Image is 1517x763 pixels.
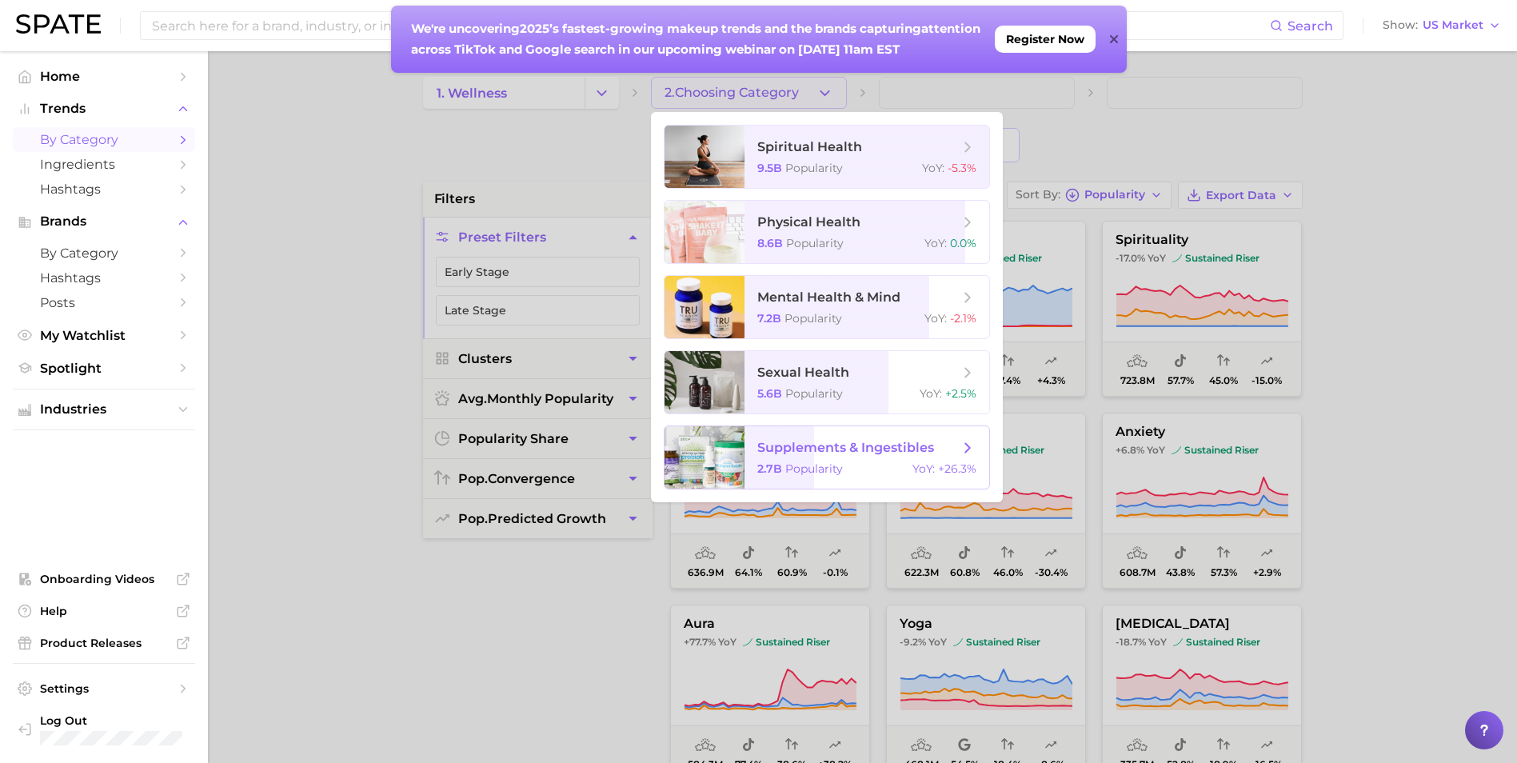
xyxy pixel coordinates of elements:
[40,402,168,417] span: Industries
[785,386,843,401] span: Popularity
[920,386,942,401] span: YoY :
[784,311,842,326] span: Popularity
[16,14,101,34] img: SPATE
[924,236,947,250] span: YoY :
[757,139,862,154] span: spiritual health
[912,461,935,476] span: YoY :
[13,177,195,202] a: Hashtags
[948,161,976,175] span: -5.3%
[950,236,976,250] span: 0.0%
[938,461,976,476] span: +26.3%
[922,161,944,175] span: YoY :
[40,102,168,116] span: Trends
[757,236,783,250] span: 8.6b
[40,572,168,586] span: Onboarding Videos
[13,631,195,655] a: Product Releases
[13,356,195,381] a: Spotlight
[13,567,195,591] a: Onboarding Videos
[757,386,782,401] span: 5.6b
[40,604,168,618] span: Help
[757,365,849,380] span: sexual health
[757,214,860,230] span: physical health
[13,64,195,89] a: Home
[13,709,195,750] a: Log out. Currently logged in with e-mail alyons@naturalfactors.com.
[13,97,195,121] button: Trends
[13,290,195,315] a: Posts
[40,214,168,229] span: Brands
[1423,21,1483,30] span: US Market
[40,157,168,172] span: Ingredients
[785,161,843,175] span: Popularity
[13,241,195,266] a: by Category
[40,361,168,376] span: Spotlight
[950,311,976,326] span: -2.1%
[13,127,195,152] a: by Category
[13,599,195,623] a: Help
[785,461,843,476] span: Popularity
[40,69,168,84] span: Home
[757,161,782,175] span: 9.5b
[651,112,1003,502] ul: 2.Choosing Category
[786,236,844,250] span: Popularity
[40,295,168,310] span: Posts
[757,311,781,326] span: 7.2b
[150,12,1270,39] input: Search here for a brand, industry, or ingredient
[13,677,195,701] a: Settings
[13,323,195,348] a: My Watchlist
[13,397,195,421] button: Industries
[40,246,168,261] span: by Category
[13,266,195,290] a: Hashtags
[40,132,168,147] span: by Category
[757,461,782,476] span: 2.7b
[13,152,195,177] a: Ingredients
[13,210,195,234] button: Brands
[40,328,168,343] span: My Watchlist
[757,290,900,305] span: mental health & mind
[1287,18,1333,34] span: Search
[1383,21,1418,30] span: Show
[40,681,168,696] span: Settings
[40,636,168,650] span: Product Releases
[945,386,976,401] span: +2.5%
[40,182,168,197] span: Hashtags
[924,311,947,326] span: YoY :
[40,270,168,286] span: Hashtags
[757,440,934,455] span: supplements & ingestibles
[40,713,192,728] span: Log Out
[1379,15,1505,36] button: ShowUS Market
